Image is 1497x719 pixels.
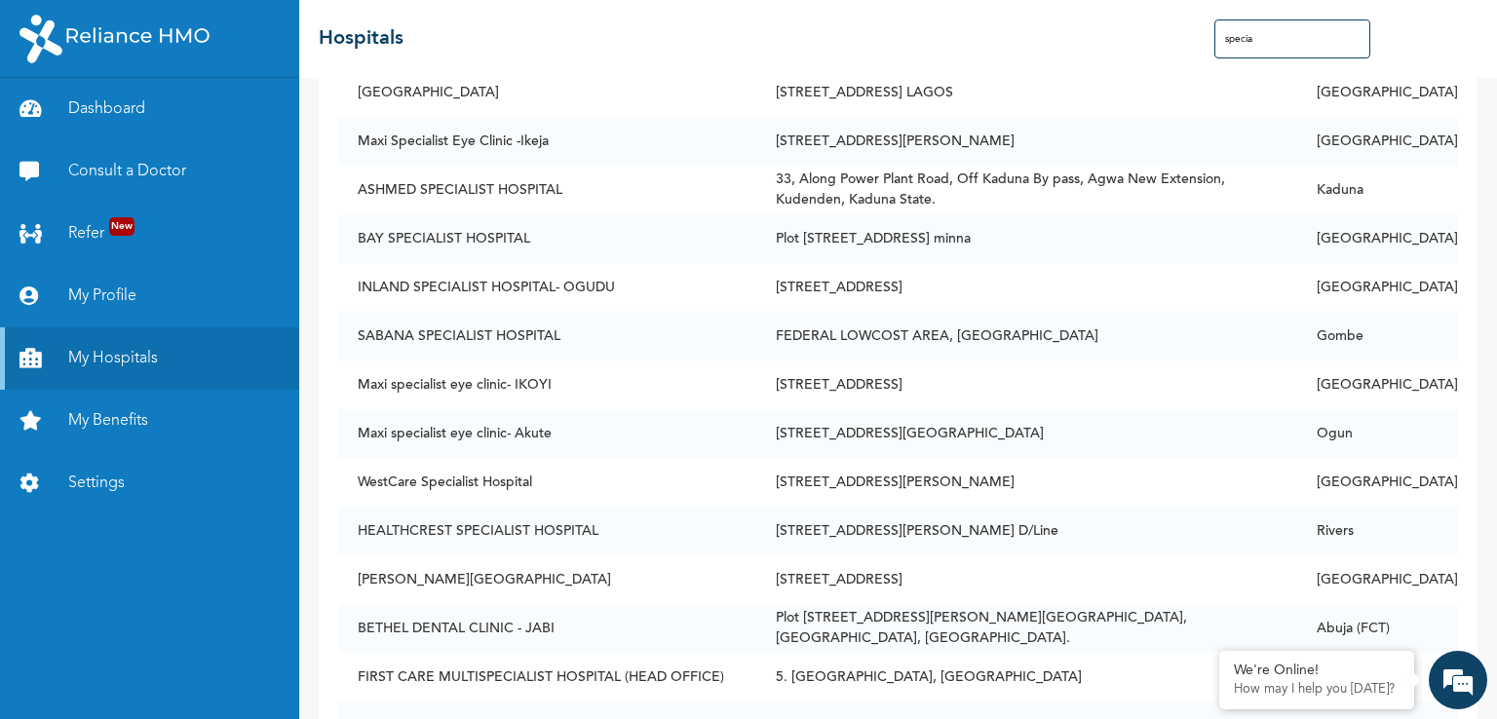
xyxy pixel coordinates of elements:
[1234,662,1400,679] div: We're Online!
[756,604,1297,653] td: Plot [STREET_ADDRESS][PERSON_NAME][GEOGRAPHIC_DATA], [GEOGRAPHIC_DATA], [GEOGRAPHIC_DATA].
[10,647,191,661] span: Conversation
[756,68,1297,117] td: [STREET_ADDRESS] LAGOS
[1297,458,1458,507] td: [GEOGRAPHIC_DATA]
[756,360,1297,409] td: [STREET_ADDRESS]
[338,653,756,701] td: FIRST CARE MULTISPECIALIST HOSPITAL (HEAD OFFICE)
[1297,166,1458,214] td: Kaduna
[191,613,372,673] div: FAQs
[19,15,210,63] img: RelianceHMO's Logo
[338,263,756,312] td: INLAND SPECIALIST HOSPITAL- OGUDU
[1297,117,1458,166] td: [GEOGRAPHIC_DATA]
[338,117,756,166] td: Maxi Specialist Eye Clinic -Ikeja
[338,555,756,604] td: [PERSON_NAME][GEOGRAPHIC_DATA]
[338,214,756,263] td: BAY SPECIALIST HOSPITAL
[338,312,756,360] td: SABANA SPECIALIST HOSPITAL
[10,545,371,613] textarea: Type your message and hit 'Enter'
[756,166,1297,214] td: 33, Along Power Plant Road, Off Kaduna By pass, Agwa New Extension, Kudenden, Kaduna State.
[109,217,134,236] span: New
[338,458,756,507] td: WestCare Specialist Hospital
[756,653,1297,701] td: 5. [GEOGRAPHIC_DATA], [GEOGRAPHIC_DATA]
[1214,19,1370,58] input: Search Hospitals...
[1297,555,1458,604] td: [GEOGRAPHIC_DATA]
[756,555,1297,604] td: [STREET_ADDRESS]
[338,604,756,653] td: BETHEL DENTAL CLINIC - JABI
[1297,312,1458,360] td: Gombe
[1297,409,1458,458] td: Ogun
[756,409,1297,458] td: [STREET_ADDRESS][GEOGRAPHIC_DATA]
[320,10,366,57] div: Minimize live chat window
[338,409,756,458] td: Maxi specialist eye clinic- Akute
[1297,507,1458,555] td: Rivers
[101,109,327,134] div: Chat with us now
[1234,682,1400,698] p: How may I help you today?
[1297,263,1458,312] td: [GEOGRAPHIC_DATA]
[1297,604,1458,653] td: Abuja (FCT)
[756,507,1297,555] td: [STREET_ADDRESS][PERSON_NAME] D/Line
[338,166,756,214] td: ASHMED SPECIALIST HOSPITAL
[338,360,756,409] td: Maxi specialist eye clinic- IKOYI
[1297,214,1458,263] td: [GEOGRAPHIC_DATA]
[1297,68,1458,117] td: [GEOGRAPHIC_DATA]
[1297,360,1458,409] td: [GEOGRAPHIC_DATA]
[113,251,269,448] span: We're online!
[756,214,1297,263] td: Plot [STREET_ADDRESS] minna
[756,458,1297,507] td: [STREET_ADDRESS][PERSON_NAME]
[338,507,756,555] td: HEALTHCREST SPECIALIST HOSPITAL
[36,97,79,146] img: d_794563401_company_1708531726252_794563401
[756,312,1297,360] td: FEDERAL LOWCOST AREA, [GEOGRAPHIC_DATA]
[338,68,756,117] td: [GEOGRAPHIC_DATA]
[756,263,1297,312] td: [STREET_ADDRESS]
[756,117,1297,166] td: [STREET_ADDRESS][PERSON_NAME]
[319,24,403,54] h2: Hospitals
